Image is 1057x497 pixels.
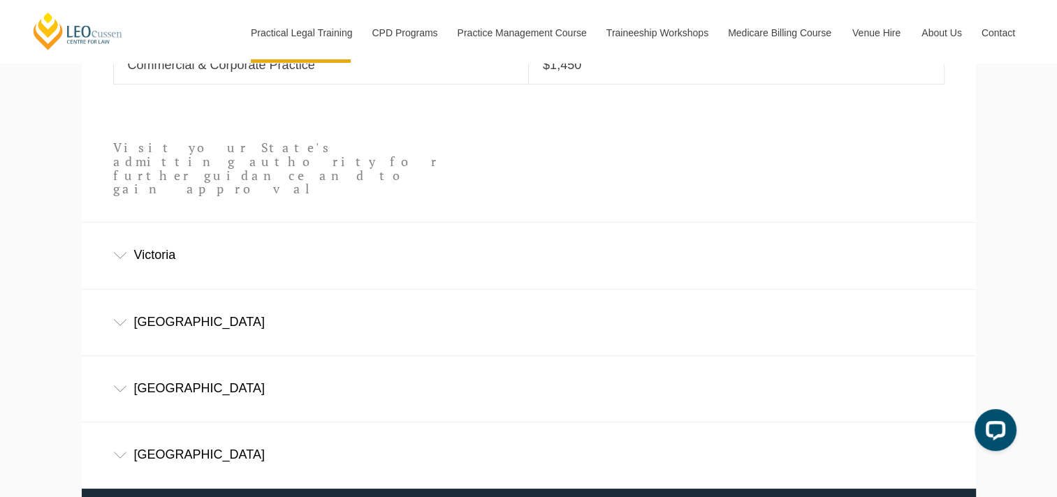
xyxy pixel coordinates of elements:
a: Practical Legal Training [240,3,362,63]
p: Commercial & Corporate Practice [128,57,515,73]
div: [GEOGRAPHIC_DATA] [82,356,976,421]
a: Traineeship Workshops [596,3,717,63]
a: Contact [971,3,1026,63]
div: [GEOGRAPHIC_DATA] [82,422,976,487]
p: $1,450 [543,57,930,73]
iframe: LiveChat chat widget [963,403,1022,462]
a: Medicare Billing Course [717,3,842,63]
p: Visit your State's admitting authority for further guidance and to gain approval [113,141,447,196]
a: CPD Programs [361,3,446,63]
a: Venue Hire [842,3,911,63]
div: Victoria [82,223,976,288]
div: [GEOGRAPHIC_DATA] [82,290,976,355]
a: Practice Management Course [447,3,596,63]
a: [PERSON_NAME] Centre for Law [31,11,124,51]
a: About Us [911,3,971,63]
